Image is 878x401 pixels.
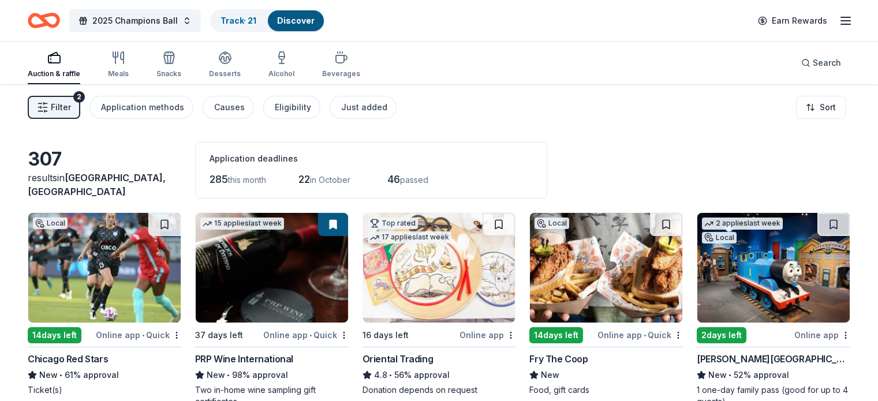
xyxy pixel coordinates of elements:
[89,96,193,119] button: Application methods
[796,96,846,119] button: Sort
[330,96,397,119] button: Just added
[195,368,349,382] div: 98% approval
[28,172,166,197] span: in
[142,331,144,340] span: •
[277,16,315,25] a: Discover
[309,331,312,340] span: •
[697,352,850,366] div: [PERSON_NAME][GEOGRAPHIC_DATA]
[459,328,515,342] div: Online app
[697,327,746,343] div: 2 days left
[28,46,80,84] button: Auction & raffle
[156,46,181,84] button: Snacks
[96,328,181,342] div: Online app Quick
[200,218,284,230] div: 15 applies last week
[221,16,256,25] a: Track· 21
[268,46,294,84] button: Alcohol
[702,218,783,230] div: 2 applies last week
[310,175,350,185] span: in October
[363,352,434,366] div: Oriental Trading
[529,384,683,396] div: Food, gift cards
[792,51,850,74] button: Search
[209,69,241,78] div: Desserts
[702,232,737,243] div: Local
[751,10,834,31] a: Earn Rewards
[275,100,311,114] div: Eligibility
[28,213,181,323] img: Image for Chicago Red Stars
[541,368,559,382] span: New
[529,352,588,366] div: Fry The Coop
[33,218,68,229] div: Local
[263,96,320,119] button: Eligibility
[387,173,400,185] span: 46
[227,370,230,380] span: •
[28,148,181,171] div: 307
[268,69,294,78] div: Alcohol
[389,370,392,380] span: •
[101,100,184,114] div: Application methods
[51,100,71,114] span: Filter
[214,100,245,114] div: Causes
[207,368,225,382] span: New
[341,100,387,114] div: Just added
[374,368,387,382] span: 4.8
[28,352,108,366] div: Chicago Red Stars
[363,328,409,342] div: 16 days left
[820,100,836,114] span: Sort
[203,96,254,119] button: Causes
[28,96,80,119] button: Filter2
[529,327,583,343] div: 14 days left
[156,69,181,78] div: Snacks
[210,9,325,32] button: Track· 21Discover
[597,328,683,342] div: Online app Quick
[59,370,62,380] span: •
[195,328,243,342] div: 37 days left
[28,368,181,382] div: 61% approval
[363,368,516,382] div: 56% approval
[708,368,727,382] span: New
[529,212,683,396] a: Image for Fry The CoopLocal14days leftOnline app•QuickFry The CoopNewFood, gift cards
[28,171,181,198] div: results
[28,212,181,396] a: Image for Chicago Red StarsLocal14days leftOnline app•QuickChicago Red StarsNew•61% approvalTicke...
[729,370,732,380] span: •
[298,173,310,185] span: 22
[794,328,850,342] div: Online app
[210,152,533,166] div: Application deadlines
[363,212,516,396] a: Image for Oriental TradingTop rated17 applieslast week16 days leftOnline appOriental Trading4.8•5...
[697,368,850,382] div: 52% approval
[363,213,515,323] img: Image for Oriental Trading
[368,231,451,243] div: 17 applies last week
[400,175,428,185] span: passed
[263,328,349,342] div: Online app Quick
[108,69,129,78] div: Meals
[28,384,181,396] div: Ticket(s)
[196,213,348,323] img: Image for PRP Wine International
[28,69,80,78] div: Auction & raffle
[368,218,418,229] div: Top rated
[363,384,516,396] div: Donation depends on request
[92,14,178,28] span: 2025 Champions Ball
[28,172,166,197] span: [GEOGRAPHIC_DATA], [GEOGRAPHIC_DATA]
[108,46,129,84] button: Meals
[209,46,241,84] button: Desserts
[228,175,266,185] span: this month
[39,368,58,382] span: New
[697,213,850,323] img: Image for Kohl Children's Museum
[322,69,360,78] div: Beverages
[210,173,228,185] span: 285
[69,9,201,32] button: 2025 Champions Ball
[813,56,841,70] span: Search
[28,327,81,343] div: 14 days left
[28,7,60,34] a: Home
[530,213,682,323] img: Image for Fry The Coop
[644,331,646,340] span: •
[535,218,569,229] div: Local
[73,91,85,103] div: 2
[195,352,293,366] div: PRP Wine International
[322,46,360,84] button: Beverages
